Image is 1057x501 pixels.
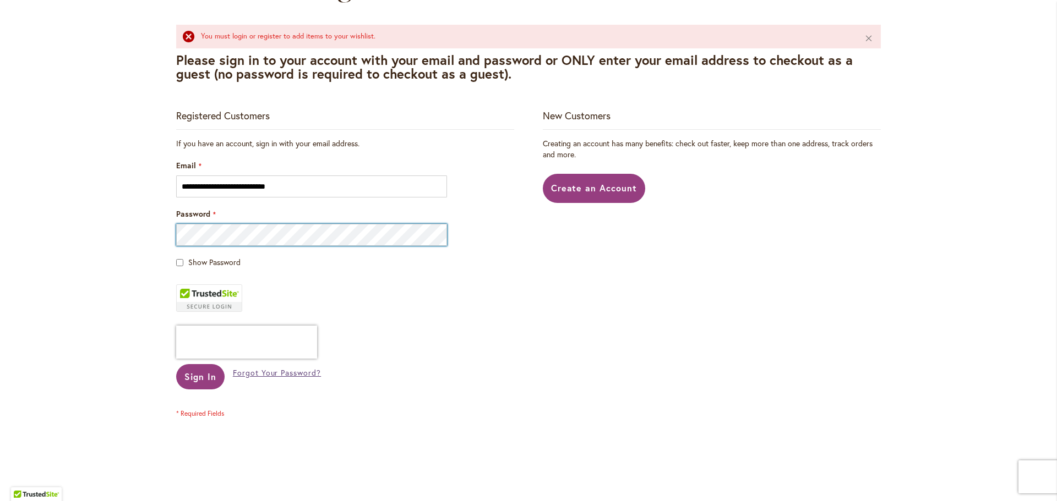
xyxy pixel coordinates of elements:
span: Forgot Your Password? [233,367,321,378]
iframe: Launch Accessibility Center [8,462,39,493]
span: Email [176,160,196,170]
p: Creating an account has many benefits: check out faster, keep more than one address, track orders... [543,138,881,160]
div: If you have an account, sign in with your email address. [176,138,514,149]
span: Sign In [184,371,216,382]
a: Forgot Your Password? [233,367,321,378]
strong: New Customers [543,109,611,122]
div: TrustedSite Certified [176,284,242,312]
a: Create an Account [543,174,646,203]
strong: Please sign in to your account with your email and password or ONLY enter your email address to c... [176,51,853,82]
span: Password [176,208,210,219]
span: Show Password [188,257,241,267]
iframe: reCAPTCHA [176,326,317,359]
span: Create an Account [551,182,638,194]
strong: Registered Customers [176,109,270,122]
div: You must login or register to add items to your wishlist. [201,31,848,42]
button: Sign In [176,364,225,389]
